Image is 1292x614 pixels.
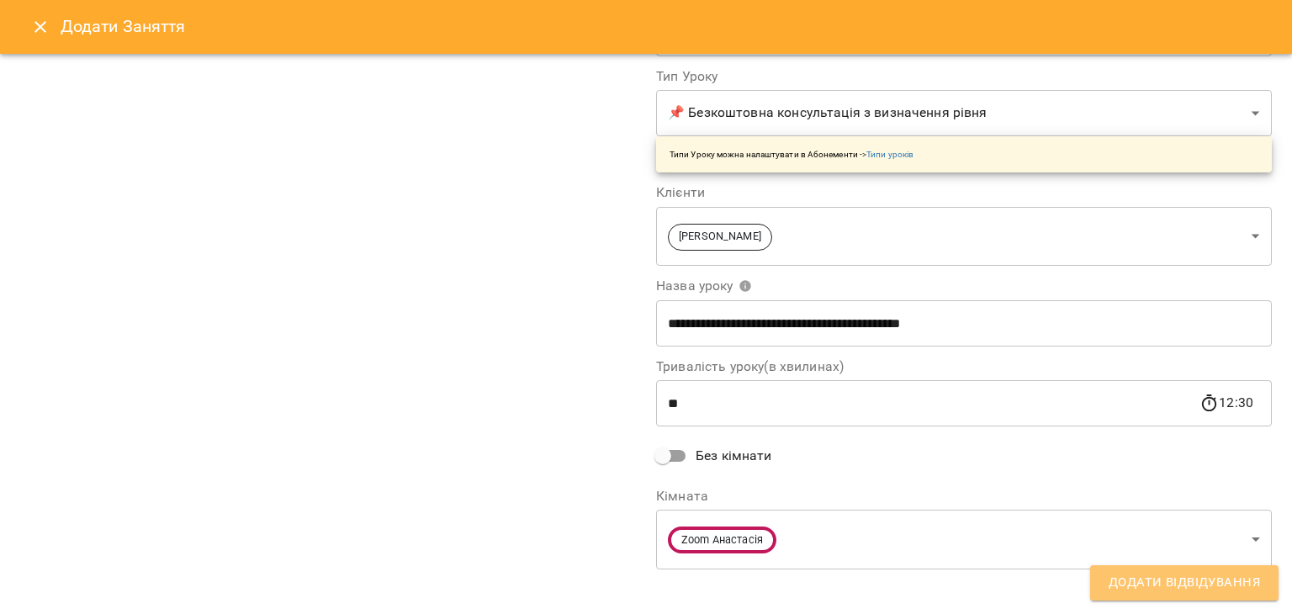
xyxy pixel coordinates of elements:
span: [PERSON_NAME] [669,229,771,245]
div: [PERSON_NAME] [656,206,1272,266]
span: Назва уроку [656,279,752,293]
svg: Вкажіть назву уроку або виберіть клієнтів [739,279,752,293]
span: Zoom Анастасія [671,532,773,548]
p: Типи Уроку можна налаштувати в Абонементи -> [670,148,913,161]
span: Без кімнати [696,446,772,466]
label: Клієнти [656,186,1272,199]
button: Додати Відвідування [1090,565,1279,601]
span: Додати Відвідування [1109,572,1260,594]
a: Типи уроків [866,150,913,159]
label: Тривалість уроку(в хвилинах) [656,360,1272,373]
button: Close [20,7,61,47]
h6: Додати Заняття [61,13,1272,40]
label: Тип Уроку [656,70,1272,83]
div: 📌 Безкоштовна консультація з визначення рівня [656,90,1272,137]
div: Zoom Анастасія [656,510,1272,569]
label: Кімната [656,490,1272,503]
